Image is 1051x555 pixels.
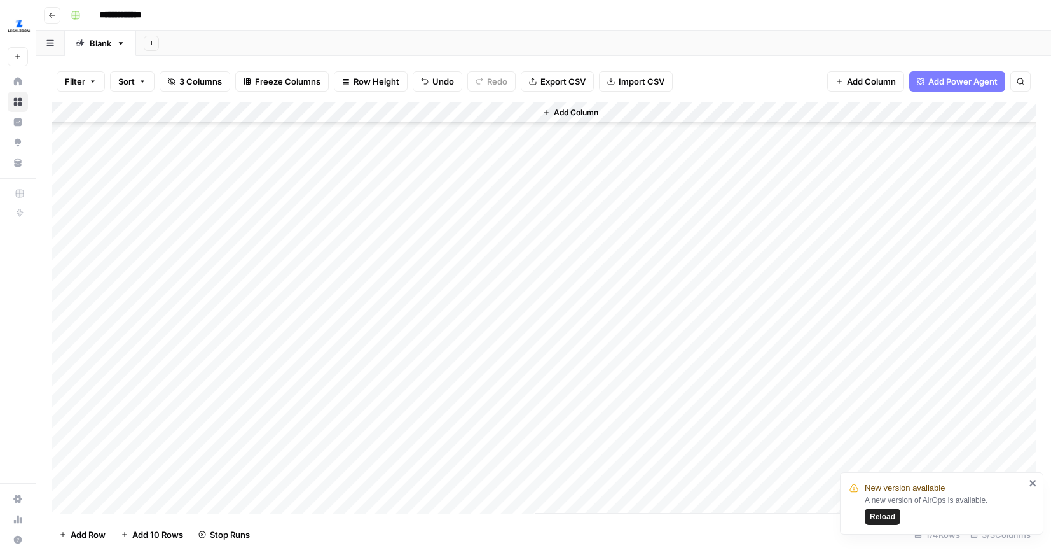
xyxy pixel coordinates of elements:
[1029,478,1038,488] button: close
[8,71,28,92] a: Home
[413,71,462,92] button: Undo
[235,71,329,92] button: Freeze Columns
[118,75,135,88] span: Sort
[110,71,155,92] button: Sort
[432,75,454,88] span: Undo
[8,15,31,38] img: LegalZoom Logo
[8,530,28,550] button: Help + Support
[865,482,945,495] span: New version available
[179,75,222,88] span: 3 Columns
[487,75,507,88] span: Redo
[865,509,900,525] button: Reload
[8,10,28,42] button: Workspace: LegalZoom
[57,71,105,92] button: Filter
[65,75,85,88] span: Filter
[71,528,106,541] span: Add Row
[467,71,516,92] button: Redo
[599,71,673,92] button: Import CSV
[909,71,1005,92] button: Add Power Agent
[537,104,603,121] button: Add Column
[65,31,136,56] a: Blank
[909,524,965,545] div: 174 Rows
[870,511,895,523] span: Reload
[160,71,230,92] button: 3 Columns
[928,75,998,88] span: Add Power Agent
[8,489,28,509] a: Settings
[619,75,664,88] span: Import CSV
[132,528,183,541] span: Add 10 Rows
[90,37,111,50] div: Blank
[847,75,896,88] span: Add Column
[52,524,113,545] button: Add Row
[210,528,250,541] span: Stop Runs
[554,107,598,118] span: Add Column
[827,71,904,92] button: Add Column
[191,524,258,545] button: Stop Runs
[8,92,28,112] a: Browse
[255,75,320,88] span: Freeze Columns
[965,524,1036,545] div: 3/3 Columns
[8,112,28,132] a: Insights
[8,153,28,173] a: Your Data
[8,132,28,153] a: Opportunities
[8,509,28,530] a: Usage
[540,75,586,88] span: Export CSV
[354,75,399,88] span: Row Height
[521,71,594,92] button: Export CSV
[334,71,408,92] button: Row Height
[113,524,191,545] button: Add 10 Rows
[865,495,1025,525] div: A new version of AirOps is available.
